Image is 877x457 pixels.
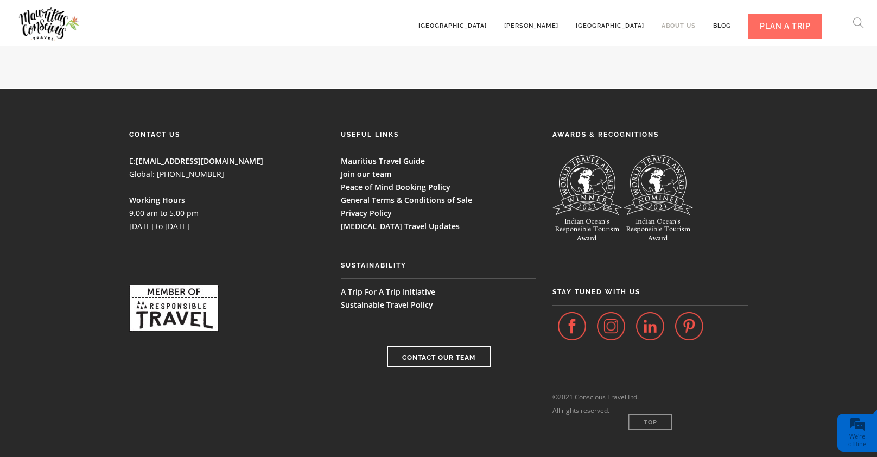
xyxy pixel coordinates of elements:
a: Sustainable Travel Policy [341,300,433,310]
img: Linkedin_Iconupdated.png [636,312,664,340]
input: Enter your last name [14,100,198,124]
h6: Sustainability [341,259,536,272]
div: Leave a message [73,57,199,71]
a: [PERSON_NAME] [504,6,558,36]
input: Enter your email address [14,132,198,156]
div: Minimize live chat window [178,5,204,31]
a: [EMAIL_ADDRESS][DOMAIN_NAME] [136,156,263,166]
img: Pinterest_Iconupdated.png [675,312,703,340]
b: Working Hours [129,195,185,205]
a: General Terms & Conditions of Sale [341,195,472,205]
a: responsibletravel.com recommends Mauritius Conscious Travel [129,302,219,312]
div: We're offline [840,433,874,448]
img: indian-oceans-responsible-tourism-award-2021-nominee-shield-white-128.png [624,155,693,246]
img: Facebook_Iconupdated.png [558,312,586,340]
a: PLAN A TRIP [748,6,822,36]
a: Top [628,414,672,430]
a: [MEDICAL_DATA] Travel Updates [341,221,460,231]
a: About us [662,6,696,36]
a: [GEOGRAPHIC_DATA] [418,6,487,36]
a: Blog [713,6,731,36]
img: Instagram_Iconupdated.png [597,312,625,340]
a: Peace of Mind Booking Policy [341,182,450,192]
div: Navigation go back [12,56,28,72]
a: Mauritius Travel Guide [341,156,425,166]
h6: Stay tuned with us [552,285,748,299]
em: Submit [159,334,197,349]
textarea: Type your message and click 'Submit' [14,164,198,325]
a: A Trip For A Trip Initiative [341,287,435,297]
h6: Useful Links [341,128,536,141]
a: Join our team [341,169,391,179]
h6: Awards & Recognitions [552,128,748,141]
p: E: Global: [PHONE_NUMBER] [129,155,325,181]
a: Contact Our Team [387,346,491,367]
img: Mauritius Conscious Travel [17,3,81,44]
img: responsibletravel.com recommends Mauritius Conscious Travel [129,285,219,332]
a: Privacy Policy [341,208,392,218]
div: PLAN A TRIP [748,14,822,39]
h6: CONTACT US [129,128,325,141]
p: 9.00 am to 5.00 pm [DATE] to [DATE] [129,194,325,259]
a: [GEOGRAPHIC_DATA] [576,6,644,36]
span: ©2021 Conscious Travel Ltd. All rights reserved. [552,392,639,415]
img: indian-oceans-responsible-tourism-award-2022-winner-shield-white-128.png [552,155,622,246]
